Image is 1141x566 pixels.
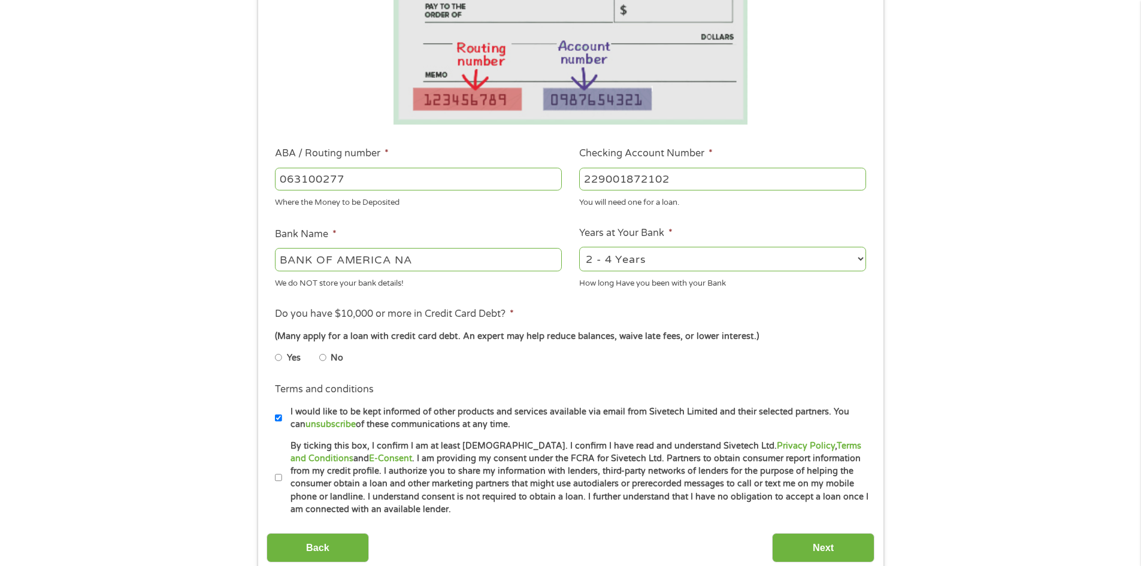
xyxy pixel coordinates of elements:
[275,168,562,190] input: 263177916
[287,352,301,365] label: Yes
[275,273,562,289] div: We do NOT store your bank details!
[275,193,562,209] div: Where the Money to be Deposited
[579,227,673,240] label: Years at Your Bank
[267,533,369,562] input: Back
[579,193,866,209] div: You will need one for a loan.
[579,147,713,160] label: Checking Account Number
[275,308,514,320] label: Do you have $10,000 or more in Credit Card Debt?
[777,441,835,451] a: Privacy Policy
[331,352,343,365] label: No
[275,330,865,343] div: (Many apply for a loan with credit card debt. An expert may help reduce balances, waive late fees...
[275,147,389,160] label: ABA / Routing number
[579,168,866,190] input: 345634636
[305,419,356,429] a: unsubscribe
[290,441,861,464] a: Terms and Conditions
[275,228,337,241] label: Bank Name
[579,273,866,289] div: How long Have you been with your Bank
[282,440,870,516] label: By ticking this box, I confirm I am at least [DEMOGRAPHIC_DATA]. I confirm I have read and unders...
[282,405,870,431] label: I would like to be kept informed of other products and services available via email from Sivetech...
[772,533,874,562] input: Next
[275,383,374,396] label: Terms and conditions
[369,453,412,464] a: E-Consent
